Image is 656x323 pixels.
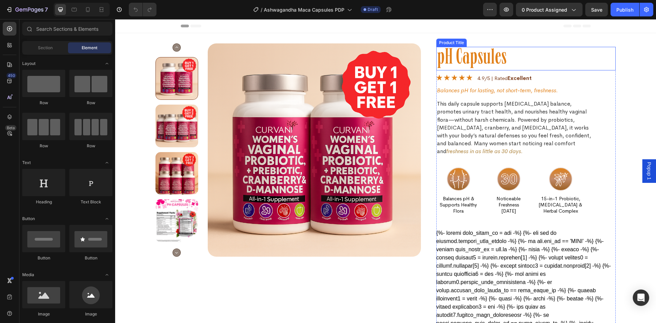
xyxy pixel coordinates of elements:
[616,6,633,13] div: Publish
[45,5,48,14] p: 7
[22,22,112,36] input: Search Sections & Elements
[633,290,649,306] div: Open Intercom Messenger
[585,3,608,16] button: Save
[57,229,66,238] button: Carousel Next Arrow
[434,148,457,172] img: gempages_558533732923868264-68640fb4-4a15-487d-b2e3-4f6237a71b99.svg
[82,45,97,51] span: Element
[115,19,656,323] iframe: Design area
[101,157,112,168] span: Toggle open
[522,6,567,13] span: 0 product assigned
[377,176,410,195] p: Noticeable Freshness [DATE]
[101,269,112,280] span: Toggle open
[6,73,16,78] div: 450
[382,148,405,172] img: gempages_558533732923868264-f52f3f56-e41c-4545-b88f-4f2639f5c54c.svg
[362,56,416,62] p: 4.9/5 | Rated
[22,60,36,67] span: Layout
[69,255,112,261] div: Button
[22,199,65,205] div: Heading
[611,3,639,16] button: Publish
[322,81,477,136] p: This daily capsule supports [MEDICAL_DATA] balance, promotes urinary tract health, and nourishes ...
[531,143,537,161] span: Popup 1
[5,125,16,131] div: Beta
[368,6,378,13] span: Draft
[22,272,34,278] span: Media
[264,6,344,13] span: Ashwagandha Maca Capsules PDP
[321,28,501,51] h1: pH Capsules
[22,255,65,261] div: Button
[38,45,53,51] span: Section
[22,216,35,222] span: Button
[22,143,65,149] div: Row
[393,56,416,62] strong: Excellent
[331,129,408,136] i: freshness in as little as 30 days.
[101,213,112,224] span: Toggle open
[332,148,355,172] img: gempages_558533732923868264-6817d300-1078-4385-baa3-3ed5a6760de7.svg
[322,176,365,195] p: Balances pH & Supports Healthy Flora
[69,143,112,149] div: Row
[69,100,112,106] div: Row
[422,176,469,195] p: 15-in-1 Probiotic, [MEDICAL_DATA] & Herbal Complex
[3,3,51,16] button: 7
[261,6,262,13] span: /
[101,58,112,69] span: Toggle open
[57,24,66,32] button: Carousel Back Arrow
[591,7,602,13] span: Save
[22,311,65,317] div: Image
[69,199,112,205] div: Text Block
[69,311,112,317] div: Image
[22,100,65,106] div: Row
[322,67,500,75] p: Balances pH for lasting, not short-term, freshness.
[129,3,156,16] div: Undo/Redo
[323,21,350,27] div: Product Title
[516,3,583,16] button: 0 product assigned
[22,160,31,166] span: Text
